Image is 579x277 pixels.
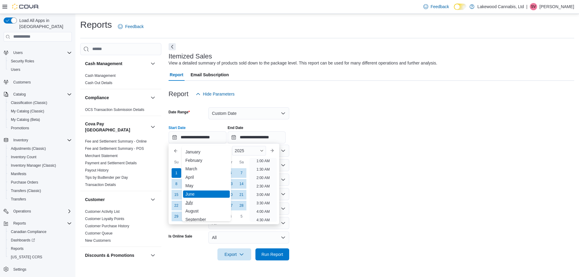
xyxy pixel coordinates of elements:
span: Tips by Budtender per Day [85,175,128,180]
button: Security Roles [6,57,74,65]
h3: Itemized Sales [169,53,212,60]
span: Canadian Compliance [11,229,46,234]
span: Operations [13,209,31,214]
a: Adjustments (Classic) [8,145,48,152]
span: Inventory [13,138,28,143]
a: Inventory Manager (Classic) [8,162,59,169]
span: Inventory Manager (Classic) [11,163,56,168]
h3: Compliance [85,95,109,101]
button: Classification (Classic) [6,99,74,107]
span: Fee and Settlement Summary - POS [85,146,144,151]
span: Catalog [13,92,26,97]
p: Lakewood Cannabis, Ltd [477,3,524,10]
button: Discounts & Promotions [149,252,157,259]
div: September [183,216,230,223]
span: Inventory Count [8,153,72,161]
span: My Catalog (Classic) [8,108,72,115]
div: day-22 [172,201,181,210]
button: Promotions [6,124,74,132]
div: day-1 [172,168,181,178]
label: Is Online Sale [169,234,192,239]
span: Transfers [8,196,72,203]
span: Purchase Orders [11,180,38,185]
div: day-8 [172,179,181,189]
a: New Customers [85,238,111,243]
button: Next month [267,146,277,156]
label: End Date [228,125,243,130]
span: Users [11,49,72,56]
div: Button. Open the year selector. 2025 is currently selected. [232,146,266,156]
span: Customers [13,80,31,85]
h3: Discounts & Promotions [85,252,134,258]
span: Email Subscription [191,69,229,81]
div: Cash Management [80,72,161,89]
span: Merchant Statement [85,153,118,158]
a: Tips by Budtender per Day [85,175,128,180]
button: Export [217,248,251,260]
a: Transaction Details [85,183,116,187]
button: Cova Pay [GEOGRAPHIC_DATA] [85,121,148,133]
div: day-14 [237,179,246,189]
button: Inventory [1,136,74,144]
span: Customers [11,78,72,86]
button: Hide Parameters [193,88,237,100]
span: Cash Out Details [85,80,112,85]
a: Cash Management [85,74,115,78]
span: SV [531,3,536,10]
li: 2:00 AM [254,174,272,181]
a: Customers [11,79,33,86]
li: 1:30 AM [254,166,272,173]
button: [US_STATE] CCRS [6,253,74,261]
a: Customer Queue [85,231,112,235]
button: Reports [1,219,74,228]
button: My Catalog (Beta) [6,115,74,124]
button: Cash Management [149,60,157,67]
span: Classification (Classic) [8,99,72,106]
label: Start Date [169,125,186,130]
div: March [183,165,230,172]
div: Sa [237,157,246,167]
button: Reports [11,220,28,227]
span: New Customers [85,238,111,243]
button: Purchase Orders [6,178,74,187]
span: Adjustments (Classic) [8,145,72,152]
button: Open list of options [281,177,286,182]
span: Dashboards [11,238,35,243]
li: 3:30 AM [254,200,272,207]
button: Open list of options [281,163,286,168]
span: Users [8,66,72,73]
a: Feedback [115,20,146,33]
span: My Catalog (Beta) [11,117,40,122]
div: February [183,157,230,164]
span: Feedback [125,24,144,30]
span: Promotions [11,126,29,131]
ul: Time [249,158,277,222]
span: Transfers [11,197,26,202]
span: Inventory Count [11,155,36,159]
button: Users [6,65,74,74]
a: Settings [11,266,29,273]
button: Discounts & Promotions [85,252,148,258]
a: Customer Loyalty Points [85,217,124,221]
a: Fee and Settlement Summary - Online [85,139,147,143]
a: Payment and Settlement Details [85,161,137,165]
a: Promotions [8,124,32,132]
button: Transfers (Classic) [6,187,74,195]
div: Scott Villanueva-Hlad [530,3,537,10]
span: Export [221,248,248,260]
span: Report [170,69,183,81]
span: Adjustments (Classic) [11,146,46,151]
button: Cash Management [85,61,148,67]
div: July [183,199,230,206]
a: Inventory Count [8,153,39,161]
div: day-15 [172,190,181,200]
button: Settings [1,265,74,274]
span: Customer Activity List [85,209,120,214]
a: Customer Activity List [85,209,120,214]
a: Payout History [85,168,109,172]
input: Dark Mode [454,4,467,10]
